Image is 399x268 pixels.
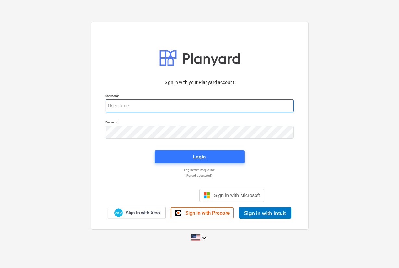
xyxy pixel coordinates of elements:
[126,210,160,216] span: Sign in with Xero
[185,210,230,216] span: Sign in with Procore
[106,79,294,86] p: Sign in with your Planyard account
[214,192,260,198] span: Sign in with Microsoft
[108,207,166,218] a: Sign in with Xero
[155,150,245,163] button: Login
[131,188,197,203] iframe: Sign in with Google Button
[171,207,234,218] a: Sign in with Procore
[200,234,208,242] i: keyboard_arrow_down
[106,94,294,99] p: Username
[102,173,297,178] a: Forgot password?
[193,153,206,161] div: Login
[106,99,294,112] input: Username
[204,192,210,199] img: Microsoft logo
[106,120,294,126] p: Password
[114,208,123,217] img: Xero logo
[102,168,297,172] a: Log in with magic link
